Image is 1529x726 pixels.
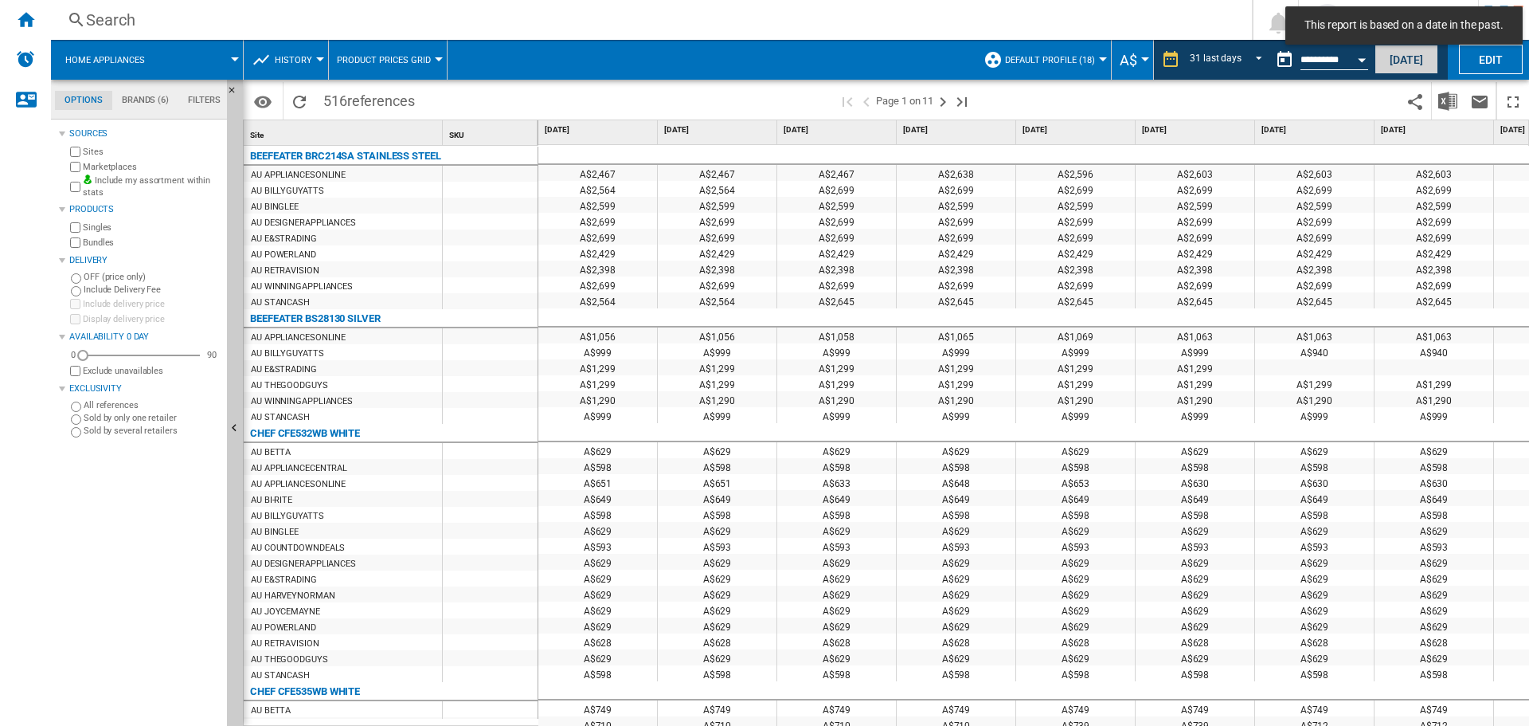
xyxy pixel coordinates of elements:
[337,40,439,80] button: Product prices grid
[112,91,178,110] md-tab-item: Brands (6)
[1136,213,1254,229] div: A$2,699
[55,91,112,110] md-tab-item: Options
[857,82,876,120] button: >Previous page
[1136,490,1254,506] div: A$649
[1016,229,1135,245] div: A$2,699
[247,120,442,145] div: Site Sort None
[538,229,657,245] div: A$2,699
[1016,458,1135,474] div: A$598
[1120,40,1145,80] div: A$
[247,120,442,145] div: Sort None
[1136,328,1254,343] div: A$1,063
[1136,261,1254,277] div: A$2,398
[1375,522,1493,538] div: A$629
[251,330,346,346] div: AU APPLIANCESONLINE
[1255,490,1374,506] div: A$649
[1375,490,1493,506] div: A$649
[16,49,35,69] img: alerts-logo.svg
[1438,92,1457,111] img: excel-24x24.png
[897,245,1015,261] div: A$2,429
[83,347,200,363] md-slider: Availability
[1136,229,1254,245] div: A$2,699
[538,343,657,359] div: A$999
[1016,359,1135,375] div: A$1,299
[538,506,657,522] div: A$598
[1375,181,1493,197] div: A$2,699
[1136,292,1254,308] div: A$2,645
[251,394,353,410] div: AU WINNINGAPPLIANCES
[658,292,776,308] div: A$2,564
[275,40,320,80] button: History
[250,424,360,443] div: CHEF CFE532WB WHITE
[83,237,221,249] label: Bundles
[658,245,776,261] div: A$2,429
[251,183,324,199] div: AU BILLYGUYATTS
[1255,181,1374,197] div: A$2,699
[538,197,657,213] div: A$2,599
[1375,391,1493,407] div: A$1,290
[1269,44,1300,76] button: md-calendar
[70,299,80,309] input: Include delivery price
[315,82,423,116] span: 516
[347,92,415,109] span: references
[777,245,896,261] div: A$2,429
[1255,213,1374,229] div: A$2,699
[897,328,1015,343] div: A$1,065
[446,120,538,145] div: SKU Sort None
[1375,538,1493,554] div: A$593
[1375,458,1493,474] div: A$598
[84,284,221,296] label: Include Delivery Fee
[1016,213,1135,229] div: A$2,699
[70,222,80,233] input: Singles
[70,177,80,197] input: Include my assortment within stats
[1255,506,1374,522] div: A$598
[250,147,441,166] div: BEEFEATER BRC214SA STAINLESS STEEL
[897,181,1015,197] div: A$2,699
[251,378,328,394] div: AU THEGOODGUYS
[658,474,776,490] div: A$651
[538,538,657,554] div: A$593
[1255,292,1374,308] div: A$2,645
[777,522,896,538] div: A$629
[71,414,81,425] input: Sold by only one retailer
[777,165,896,181] div: A$2,467
[777,458,896,474] div: A$598
[1005,40,1103,80] button: Default profile (18)
[251,410,310,426] div: AU STANCASH
[1255,245,1374,261] div: A$2,429
[658,277,776,292] div: A$2,699
[777,506,896,522] div: A$598
[658,522,776,538] div: A$629
[1347,43,1376,72] button: Open calendar
[780,120,896,140] div: [DATE]
[1136,474,1254,490] div: A$630
[1375,45,1438,74] button: [DATE]
[1136,407,1254,423] div: A$999
[1016,292,1135,308] div: A$2,645
[1375,277,1493,292] div: A$2,699
[933,82,952,120] button: Next page
[1136,538,1254,554] div: A$593
[1136,343,1254,359] div: A$999
[1142,124,1251,135] span: [DATE]
[251,445,291,461] div: AU BETTA
[1016,490,1135,506] div: A$649
[1381,124,1490,135] span: [DATE]
[65,55,145,65] span: Home appliances
[1375,213,1493,229] div: A$2,699
[1255,328,1374,343] div: A$1,063
[251,477,346,493] div: AU APPLIANCESONLINE
[203,349,221,361] div: 90
[1375,343,1493,359] div: A$940
[1375,474,1493,490] div: A$630
[1375,292,1493,308] div: A$2,645
[1255,474,1374,490] div: A$630
[900,120,1015,140] div: [DATE]
[538,245,657,261] div: A$2,429
[251,524,299,540] div: AU BINGLEE
[251,295,310,311] div: AU STANCASH
[777,359,896,375] div: A$1,299
[897,442,1015,458] div: A$629
[1255,229,1374,245] div: A$2,699
[83,222,221,233] label: Singles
